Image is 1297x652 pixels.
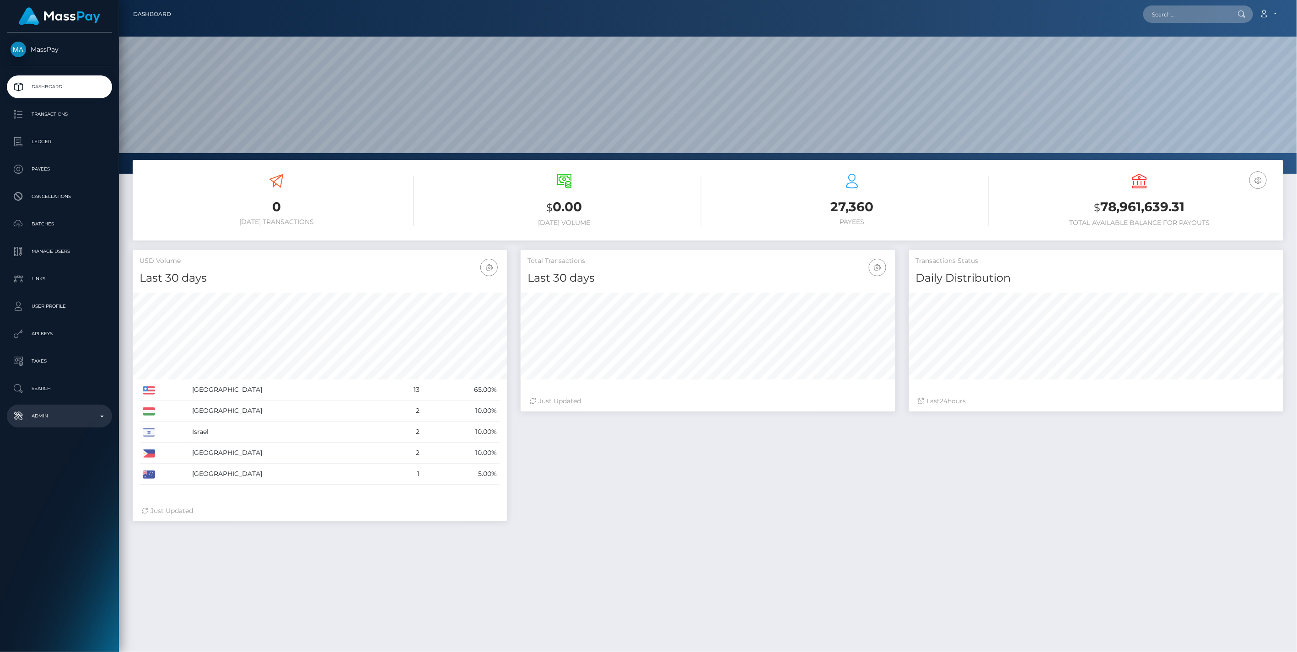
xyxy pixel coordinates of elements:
td: [GEOGRAPHIC_DATA] [189,379,390,401]
h6: [DATE] Transactions [140,218,414,226]
h6: [DATE] Volume [427,219,701,227]
p: Payees [11,162,108,176]
a: API Keys [7,322,112,345]
td: [GEOGRAPHIC_DATA] [189,443,390,464]
div: Last hours [918,396,1274,406]
td: [GEOGRAPHIC_DATA] [189,464,390,485]
input: Search... [1143,5,1229,23]
td: 1 [390,464,423,485]
a: Manage Users [7,240,112,263]
a: Links [7,267,112,290]
span: MassPay [7,45,112,53]
p: Ledger [11,135,108,149]
h6: Total Available Balance for Payouts [1002,219,1276,227]
h4: Last 30 days [527,270,888,286]
img: PH.png [143,449,155,458]
td: Israel [189,422,390,443]
p: Cancellations [11,190,108,203]
td: 10.00% [423,443,501,464]
td: [GEOGRAPHIC_DATA] [189,401,390,422]
td: 2 [390,422,423,443]
small: $ [1094,201,1101,214]
p: Admin [11,409,108,423]
a: Ledger [7,130,112,153]
img: AU.png [143,470,155,479]
a: Dashboard [7,75,112,98]
a: Search [7,377,112,400]
p: Dashboard [11,80,108,94]
h4: Daily Distribution [916,270,1276,286]
img: MassPay [11,42,26,57]
h4: Last 30 days [140,270,500,286]
a: Dashboard [133,5,171,24]
h5: USD Volume [140,257,500,266]
a: User Profile [7,295,112,318]
h5: Total Transactions [527,257,888,266]
h3: 78,961,639.31 [1002,198,1276,217]
a: Cancellations [7,185,112,208]
img: US.png [143,386,155,395]
a: Batches [7,213,112,235]
a: Taxes [7,350,112,373]
p: API Keys [11,327,108,341]
a: Payees [7,158,112,181]
img: HU.png [143,407,155,416]
td: 2 [390,401,423,422]
h6: Payees [715,218,989,226]
td: 10.00% [423,422,501,443]
td: 10.00% [423,401,501,422]
a: Transactions [7,103,112,126]
img: IL.png [143,428,155,437]
p: User Profile [11,299,108,313]
img: MassPay Logo [19,7,100,25]
p: Manage Users [11,245,108,258]
div: Just Updated [142,506,498,516]
p: Taxes [11,354,108,368]
p: Batches [11,217,108,231]
h3: 0.00 [427,198,701,217]
small: $ [546,201,553,214]
td: 2 [390,443,423,464]
a: Admin [7,405,112,428]
h5: Transactions Status [916,257,1276,266]
p: Search [11,382,108,395]
td: 65.00% [423,379,501,401]
td: 13 [390,379,423,401]
h3: 0 [140,198,414,216]
span: 24 [940,397,948,405]
div: Just Updated [530,396,886,406]
p: Links [11,272,108,286]
p: Transactions [11,107,108,121]
td: 5.00% [423,464,501,485]
h3: 27,360 [715,198,989,216]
